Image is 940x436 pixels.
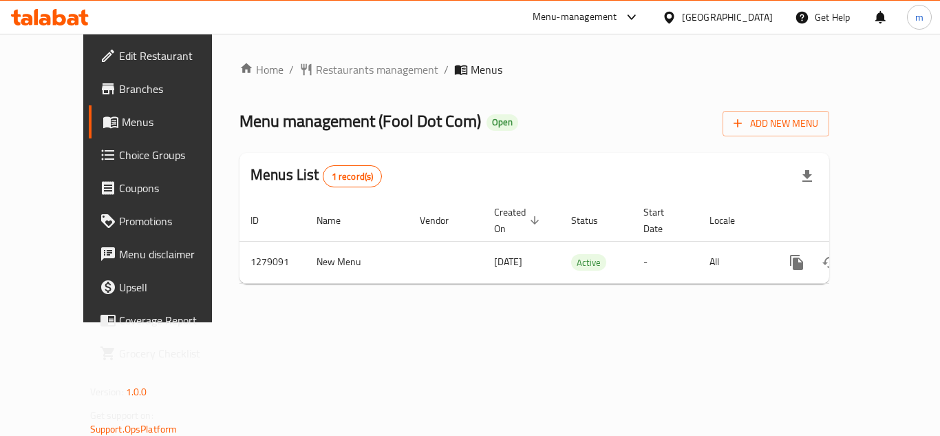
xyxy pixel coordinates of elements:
[89,205,240,238] a: Promotions
[119,246,229,262] span: Menu disclaimer
[239,200,923,284] table: enhanced table
[420,212,467,229] span: Vendor
[89,172,240,205] a: Coupons
[126,383,147,401] span: 1.0.0
[122,114,229,130] span: Menus
[90,383,124,401] span: Version:
[119,345,229,362] span: Grocery Checklist
[239,105,481,136] span: Menu management ( Fool Dot Com )
[723,111,829,136] button: Add New Menu
[306,241,409,283] td: New Menu
[494,204,544,237] span: Created On
[119,180,229,196] span: Coupons
[780,246,813,279] button: more
[571,254,606,271] div: Active
[89,337,240,370] a: Grocery Checklist
[89,238,240,271] a: Menu disclaimer
[119,81,229,97] span: Branches
[119,147,229,163] span: Choice Groups
[533,9,617,25] div: Menu-management
[289,61,294,78] li: /
[89,39,240,72] a: Edit Restaurant
[299,61,438,78] a: Restaurants management
[89,105,240,138] a: Menus
[571,255,606,271] span: Active
[323,165,383,187] div: Total records count
[250,212,277,229] span: ID
[709,212,753,229] span: Locale
[316,61,438,78] span: Restaurants management
[734,115,818,132] span: Add New Menu
[682,10,773,25] div: [GEOGRAPHIC_DATA]
[89,72,240,105] a: Branches
[89,304,240,337] a: Coverage Report
[487,114,518,131] div: Open
[119,48,229,64] span: Edit Restaurant
[239,241,306,283] td: 1279091
[698,241,769,283] td: All
[239,61,829,78] nav: breadcrumb
[769,200,923,242] th: Actions
[323,170,382,183] span: 1 record(s)
[90,406,153,424] span: Get support on:
[632,241,698,283] td: -
[643,204,682,237] span: Start Date
[89,271,240,304] a: Upsell
[791,160,824,193] div: Export file
[444,61,449,78] li: /
[571,212,616,229] span: Status
[239,61,284,78] a: Home
[915,10,923,25] span: m
[119,213,229,229] span: Promotions
[813,246,846,279] button: Change Status
[119,279,229,295] span: Upsell
[494,253,522,271] span: [DATE]
[89,138,240,172] a: Choice Groups
[487,116,518,128] span: Open
[119,312,229,329] span: Coverage Report
[471,61,502,78] span: Menus
[250,165,382,187] h2: Menus List
[317,212,359,229] span: Name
